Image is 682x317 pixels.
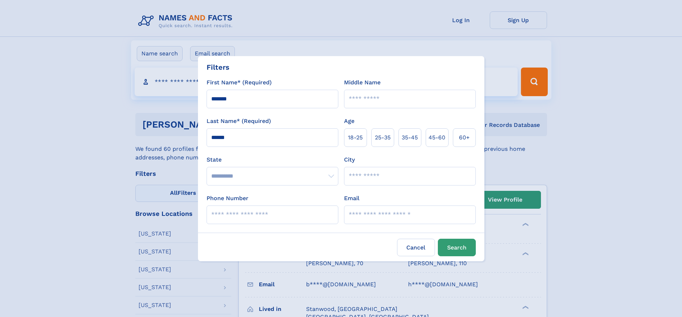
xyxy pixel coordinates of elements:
label: Age [344,117,354,125]
label: State [207,155,338,164]
label: Last Name* (Required) [207,117,271,125]
label: Phone Number [207,194,248,203]
span: 18‑25 [348,133,363,142]
span: 45‑60 [429,133,445,142]
span: 25‑35 [375,133,391,142]
span: 60+ [459,133,470,142]
span: 35‑45 [402,133,418,142]
label: Middle Name [344,78,381,87]
label: Email [344,194,359,203]
div: Filters [207,62,229,73]
label: First Name* (Required) [207,78,272,87]
label: Cancel [397,239,435,256]
label: City [344,155,355,164]
button: Search [438,239,476,256]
